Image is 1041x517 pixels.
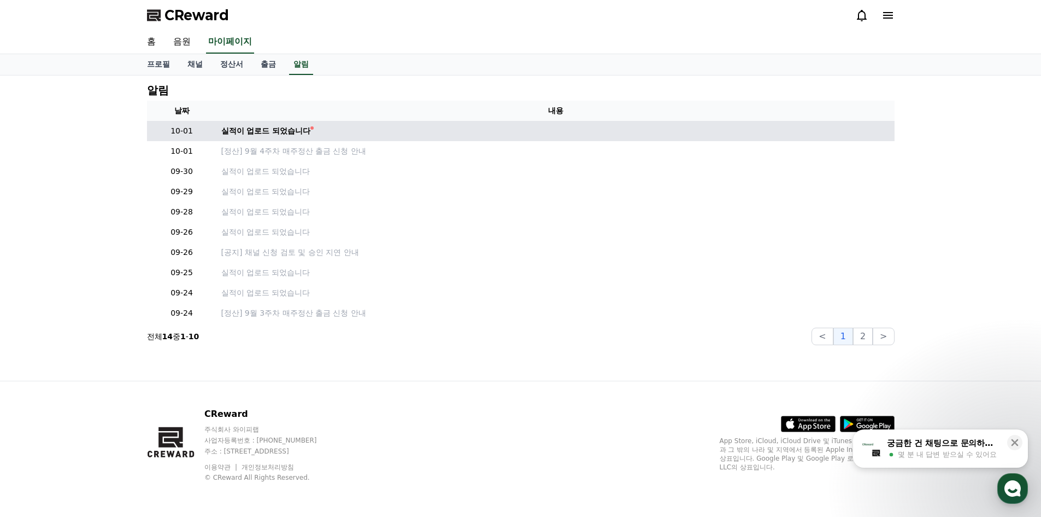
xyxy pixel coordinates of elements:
[204,436,338,445] p: 사업자등록번호 : [PHONE_NUMBER]
[179,54,211,75] a: 채널
[151,186,213,197] p: 09-29
[221,186,890,197] a: 실적이 업로드 되었습니다
[252,54,285,75] a: 출금
[221,206,890,218] a: 실적이 업로드 되었습니다
[221,125,890,137] a: 실적이 업로드 되었습니다
[151,125,213,137] p: 10-01
[811,328,833,345] button: <
[221,307,890,319] a: [정산] 9월 3주차 매주정산 출금 신청 안내
[204,473,338,482] p: © CReward All Rights Reserved.
[221,226,890,238] a: 실적이 업로드 되었습니다
[72,347,141,374] a: 대화
[720,437,895,472] p: App Store, iCloud, iCloud Drive 및 iTunes Store는 미국과 그 밖의 나라 및 지역에서 등록된 Apple Inc.의 서비스 상표입니다. Goo...
[147,7,229,24] a: CReward
[34,363,41,372] span: 홈
[180,332,186,341] strong: 1
[204,408,338,421] p: CReward
[204,447,338,456] p: 주소 : [STREET_ADDRESS]
[221,247,890,258] a: [공지] 채널 신청 검토 및 승인 지연 안내
[151,166,213,177] p: 09-30
[204,463,239,471] a: 이용약관
[289,54,313,75] a: 알림
[138,31,164,54] a: 홈
[211,54,252,75] a: 정산서
[151,267,213,278] p: 09-25
[189,332,199,341] strong: 10
[833,328,853,345] button: 1
[3,347,72,374] a: 홈
[206,31,254,54] a: 마이페이지
[141,347,210,374] a: 설정
[147,331,199,342] p: 전체 중 -
[853,328,873,345] button: 2
[221,287,890,299] a: 실적이 업로드 되었습니다
[151,247,213,258] p: 09-26
[217,101,895,121] th: 내용
[162,332,173,341] strong: 14
[242,463,294,471] a: 개인정보처리방침
[151,206,213,218] p: 09-28
[221,267,890,278] a: 실적이 업로드 되었습니다
[151,226,213,238] p: 09-26
[221,125,311,137] div: 실적이 업로드 되었습니다
[151,146,213,157] p: 10-01
[164,31,199,54] a: 음원
[151,287,213,299] p: 09-24
[221,146,890,157] a: [정산] 9월 4주차 매주정산 출금 신청 안내
[151,307,213,319] p: 09-24
[169,363,182,372] span: 설정
[221,166,890,177] a: 실적이 업로드 되었습니다
[138,54,179,75] a: 프로필
[164,7,229,24] span: CReward
[100,364,113,373] span: 대화
[147,101,217,121] th: 날짜
[204,425,338,434] p: 주식회사 와이피랩
[147,84,169,96] h4: 알림
[873,328,894,345] button: >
